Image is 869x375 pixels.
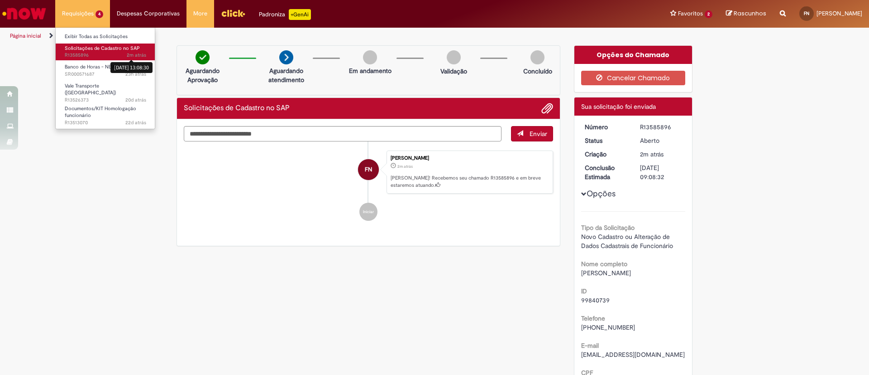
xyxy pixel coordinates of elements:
a: Aberto R13526373 : Vale Transporte (VT) [56,81,155,101]
span: 2m atrás [127,52,146,58]
p: Validação [440,67,467,76]
span: Banco de Horas - NEW [65,63,116,70]
span: R13526373 [65,97,146,104]
button: Cancelar Chamado [581,71,686,85]
span: [PERSON_NAME] [816,10,862,17]
span: Requisições [62,9,94,18]
span: FN [365,159,372,180]
span: More [193,9,207,18]
div: Padroniza [259,9,311,20]
img: check-circle-green.png [196,50,210,64]
span: R13585896 [65,52,146,59]
p: Em andamento [349,66,392,75]
div: Aberto [640,136,682,145]
b: ID [581,287,587,295]
span: Despesas Corporativas [117,9,180,18]
span: 20d atrás [125,97,146,103]
p: Concluído [523,67,552,76]
a: Aberto R13513070 : Documentos/KIT Homologação funcionário [56,104,155,123]
span: 23h atrás [125,71,146,78]
div: Filipe Ribeiro Nascimento [358,159,379,180]
p: Aguardando atendimento [264,66,308,84]
b: Telefone [581,314,605,322]
span: 22d atrás [125,119,146,126]
span: 2 [705,10,712,18]
time: 12/09/2025 08:37:33 [125,97,146,103]
a: Aberto SR000571687 : Banco de Horas - NEW [56,62,155,79]
img: click_logo_yellow_360x200.png [221,6,245,20]
span: [PHONE_NUMBER] [581,323,635,331]
ul: Trilhas de página [7,28,573,44]
img: img-circle-grey.png [447,50,461,64]
div: [DATE] 13:08:30 [110,62,153,73]
a: Página inicial [10,32,41,39]
ul: Requisições [55,27,155,129]
dt: Status [578,136,634,145]
dt: Conclusão Estimada [578,163,634,181]
span: Documentos/KIT Homologação funcionário [65,105,136,119]
span: 2m atrás [397,164,413,169]
a: Aberto R13585896 : Solicitações de Cadastro no SAP [56,44,155,60]
span: Sua solicitação foi enviada [581,102,656,111]
span: 2m atrás [640,150,664,158]
dt: Criação [578,150,634,159]
img: img-circle-grey.png [363,50,377,64]
textarea: Digite sua mensagem aqui... [184,126,501,141]
button: Enviar [511,126,553,141]
span: SR000571687 [65,71,146,78]
b: Tipo da Solicitação [581,224,635,232]
p: Aguardando Aprovação [181,66,224,84]
img: ServiceNow [1,5,48,23]
span: 4 [95,10,103,18]
span: Novo Cadastro ou Alteração de Dados Cadastrais de Funcionário [581,233,673,250]
span: Enviar [530,130,547,138]
img: arrow-next.png [279,50,293,64]
a: Exibir Todas as Solicitações [56,32,155,42]
time: 01/10/2025 13:08:29 [397,164,413,169]
span: Rascunhos [734,9,766,18]
div: R13585896 [640,122,682,131]
span: 99840739 [581,296,610,304]
b: E-mail [581,341,599,350]
span: R13513070 [65,119,146,127]
div: 01/10/2025 13:08:29 [640,150,682,159]
span: [PERSON_NAME] [581,269,631,277]
ul: Histórico de tíquete [184,141,553,230]
span: Favoritos [678,9,703,18]
time: 01/10/2025 13:08:29 [640,150,664,158]
div: Opções do Chamado [574,46,692,64]
button: Adicionar anexos [541,102,553,114]
dt: Número [578,122,634,131]
span: [EMAIL_ADDRESS][DOMAIN_NAME] [581,351,685,359]
a: Rascunhos [726,10,766,18]
div: [PERSON_NAME] [391,156,548,161]
p: +GenAi [289,9,311,20]
p: [PERSON_NAME]! Recebemos seu chamado R13585896 e em breve estaremos atuando. [391,175,548,189]
span: FN [804,10,809,16]
h2: Solicitações de Cadastro no SAP Histórico de tíquete [184,104,290,112]
li: Filipe Ribeiro Nascimento [184,151,553,194]
div: [DATE] 09:08:32 [640,163,682,181]
img: img-circle-grey.png [530,50,544,64]
span: Vale Transporte ([GEOGRAPHIC_DATA]) [65,83,116,97]
span: Solicitações de Cadastro no SAP [65,45,140,52]
time: 30/09/2025 14:39:09 [125,71,146,78]
time: 10/09/2025 09:32:15 [125,119,146,126]
b: Nome completo [581,260,627,268]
